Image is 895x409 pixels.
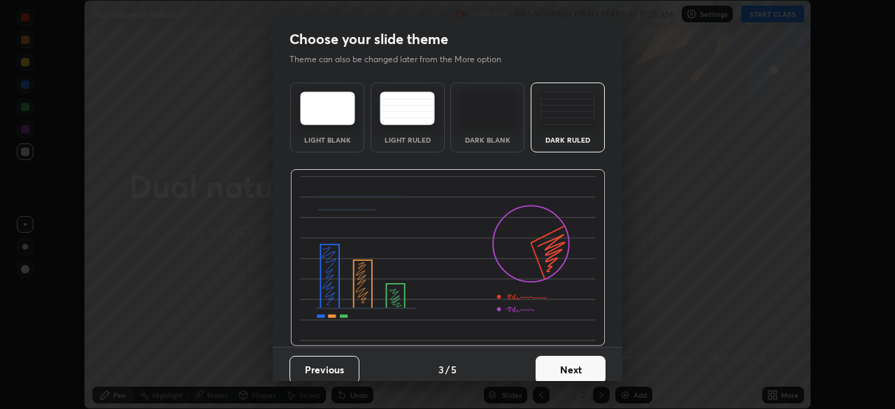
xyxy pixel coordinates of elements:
[289,356,359,384] button: Previous
[289,53,516,66] p: Theme can also be changed later from the More option
[289,30,448,48] h2: Choose your slide theme
[299,136,355,143] div: Light Blank
[540,136,596,143] div: Dark Ruled
[300,92,355,125] img: lightTheme.e5ed3b09.svg
[290,169,606,347] img: darkRuledThemeBanner.864f114c.svg
[445,362,450,377] h4: /
[459,136,515,143] div: Dark Blank
[451,362,457,377] h4: 5
[380,136,436,143] div: Light Ruled
[438,362,444,377] h4: 3
[540,92,595,125] img: darkRuledTheme.de295e13.svg
[536,356,606,384] button: Next
[380,92,435,125] img: lightRuledTheme.5fabf969.svg
[460,92,515,125] img: darkTheme.f0cc69e5.svg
